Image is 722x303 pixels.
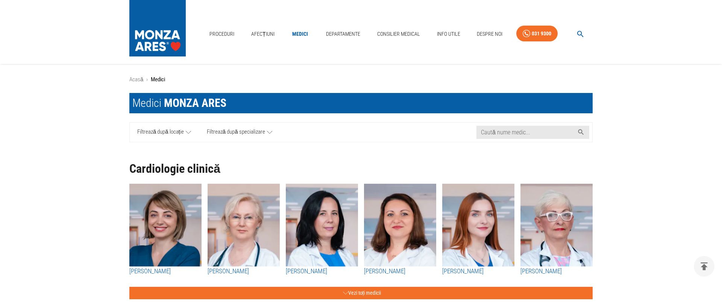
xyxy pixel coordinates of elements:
a: [PERSON_NAME] [520,266,593,276]
div: 031 9300 [532,29,551,38]
h1: Cardiologie clinică [129,162,593,175]
img: Dr. Mihaela Rugină [520,184,593,266]
a: Acasă [129,76,143,83]
a: Afecțiuni [248,26,278,42]
a: Medici [288,26,312,42]
li: › [146,75,148,84]
a: Proceduri [206,26,237,42]
a: Info Utile [434,26,463,42]
button: Vezi toți medicii [129,287,593,299]
span: Filtrează după locație [137,128,184,137]
a: Departamente [323,26,363,42]
a: Filtrează după locație [130,123,199,142]
p: Medici [151,75,165,84]
a: [PERSON_NAME] [364,266,436,276]
a: [PERSON_NAME] [286,266,358,276]
div: Medici [132,96,226,110]
span: MONZA ARES [164,96,226,110]
a: Filtrează după specializare [199,123,280,142]
img: Dr. Dana Constantinescu [208,184,280,266]
img: Dr. Irina Macovei Dorobanțu [442,184,514,266]
button: delete [694,256,714,277]
a: 031 9300 [516,26,558,42]
span: Filtrează după specializare [207,128,265,137]
a: [PERSON_NAME] [129,266,202,276]
a: Despre Noi [474,26,505,42]
img: Dr. Silvia Deaconu [129,184,202,266]
a: Consilier Medical [374,26,423,42]
img: Dr. Raluca Naidin [364,184,436,266]
img: Dr. Alexandra Postu [286,184,358,266]
a: [PERSON_NAME] [442,266,514,276]
a: [PERSON_NAME] [208,266,280,276]
nav: breadcrumb [129,75,593,84]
